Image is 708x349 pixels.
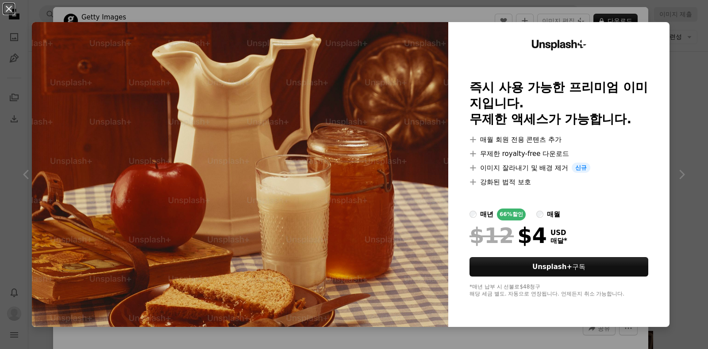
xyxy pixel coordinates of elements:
[480,209,493,220] div: 매년
[469,148,648,159] li: 무제한 royalty-free 다운로드
[469,257,648,277] a: Unsplash+구독
[469,224,514,247] span: $12
[469,134,648,145] li: 매월 회원 전용 콘텐츠 추가
[497,209,526,220] div: 66% 할인
[469,284,648,298] div: *매년 납부 시 선불로 $48 청구 해당 세금 별도. 자동으로 연장됩니다. 언제든지 취소 가능합니다.
[547,209,560,220] div: 매월
[469,224,547,247] div: $4
[572,163,590,173] span: 신규
[469,177,648,187] li: 강화된 법적 보호
[469,163,648,173] li: 이미지 잘라내기 및 배경 제거
[532,263,572,271] strong: Unsplash+
[469,211,477,218] input: 매년66%할인
[469,80,648,127] h2: 즉시 사용 가능한 프리미엄 이미지입니다. 무제한 액세스가 가능합니다.
[536,211,543,218] input: 매월
[550,229,567,237] span: USD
